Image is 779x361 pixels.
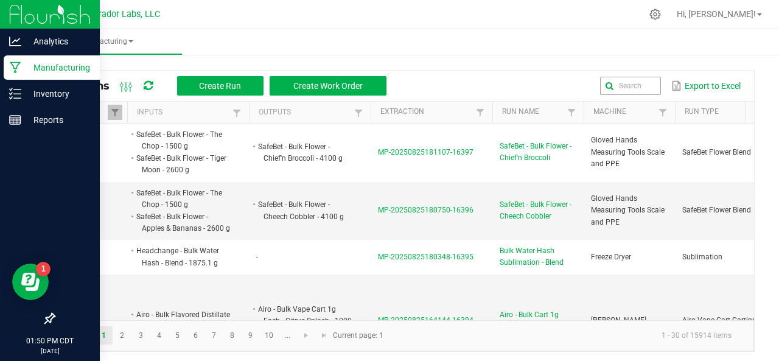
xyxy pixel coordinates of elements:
[591,316,646,324] span: [PERSON_NAME]
[21,86,94,101] p: Inventory
[682,148,751,156] span: SafeBet Flower Blend
[591,253,631,261] span: Freeze Dryer
[9,88,21,100] inline-svg: Inventory
[682,206,751,214] span: SafeBet Flower Blend
[36,262,51,276] iframe: Resource center unread badge
[351,105,366,121] a: Filter
[134,211,231,234] li: SafeBet - Bulk Flower - Apples & Bananas - 2600 g
[5,346,94,356] p: [DATE]
[199,81,241,91] span: Create Run
[270,76,386,96] button: Create Work Order
[293,81,363,91] span: Create Work Order
[256,198,352,222] li: SafeBet - Bulk Flower - Cheech Cobbler - 4100 g
[279,326,296,345] a: Page 11
[378,206,473,214] span: MP-20250825180750-16396
[378,316,473,324] span: MP-20250825164144-16394
[187,326,204,345] a: Page 6
[320,331,329,340] span: Go to the last page
[500,141,576,164] span: SafeBet - Bulk Flower - Chief'n Broccoli
[648,9,663,20] div: Manage settings
[591,136,665,167] span: Gloved Hands Measuring Tools Scale and PPE
[593,107,655,117] a: MachineSortable
[134,187,231,211] li: SafeBet - Bulk Flower - The Chop - 1500 g
[500,245,576,268] span: Bulk Water Hash Sublimation - Blend
[88,9,160,19] span: Curador Labs, LLC
[113,326,131,345] a: Page 2
[21,60,94,75] p: Manufacturing
[21,34,94,49] p: Analytics
[177,76,264,96] button: Create Run
[229,105,244,121] a: Filter
[298,326,315,345] a: Go to the next page
[668,75,744,96] button: Export to Excel
[29,29,182,55] a: Manufacturing
[63,75,396,96] div: All Runs
[95,326,113,345] a: Page 1
[29,37,182,47] span: Manufacturing
[591,194,665,226] span: Gloved Hands Measuring Tools Scale and PPE
[249,240,371,274] td: -
[134,309,231,332] li: Airo - Bulk Flavored Distillate - Citrus Splash - 1002.14 g
[134,128,231,152] li: SafeBet - Bulk Flower - The Chop - 1500 g
[54,320,754,351] kendo-pager: Current page: 1
[378,253,473,261] span: MP-20250825180348-16395
[108,105,122,120] a: Filter
[127,102,249,124] th: Inputs
[682,316,756,324] span: Airo Vape Cart Carting
[249,102,371,124] th: Outputs
[301,331,311,340] span: Go to the next page
[9,35,21,47] inline-svg: Analytics
[223,326,241,345] a: Page 8
[134,245,231,268] li: Headchange - Bulk Water Hash - Blend - 1875.1 g
[256,303,352,339] li: Airo - Bulk Vape Cart 1g Each - Citrus Splash - 1000 ea
[378,148,473,156] span: MP-20250825181107-16397
[682,253,722,261] span: Sublimation
[5,335,94,346] p: 01:50 PM CDT
[564,105,579,120] a: Filter
[685,107,746,117] a: Run TypeSortable
[21,113,94,127] p: Reports
[134,152,231,176] li: SafeBet - Bulk Flower - Tiger Moon - 2600 g
[502,107,564,117] a: Run NameSortable
[169,326,186,345] a: Page 5
[655,105,670,120] a: Filter
[677,9,756,19] span: Hi, [PERSON_NAME]!
[391,326,741,346] kendo-pager-info: 1 - 30 of 15914 items
[473,105,487,120] a: Filter
[9,114,21,126] inline-svg: Reports
[9,61,21,74] inline-svg: Manufacturing
[315,326,333,345] a: Go to the last page
[500,199,576,222] span: SafeBet - Bulk Flower - Cheech Cobbler
[256,141,352,164] li: SafeBet - Bulk Flower - Chief'n Broccoli - 4100 g
[12,264,49,300] iframe: Resource center
[380,107,472,117] a: ExtractionSortable
[150,326,168,345] a: Page 4
[600,77,661,95] input: Search
[242,326,259,345] a: Page 9
[205,326,223,345] a: Page 7
[132,326,150,345] a: Page 3
[260,326,278,345] a: Page 10
[500,309,576,332] span: Airo - Bulk Cart 1g Each - Citrus Splash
